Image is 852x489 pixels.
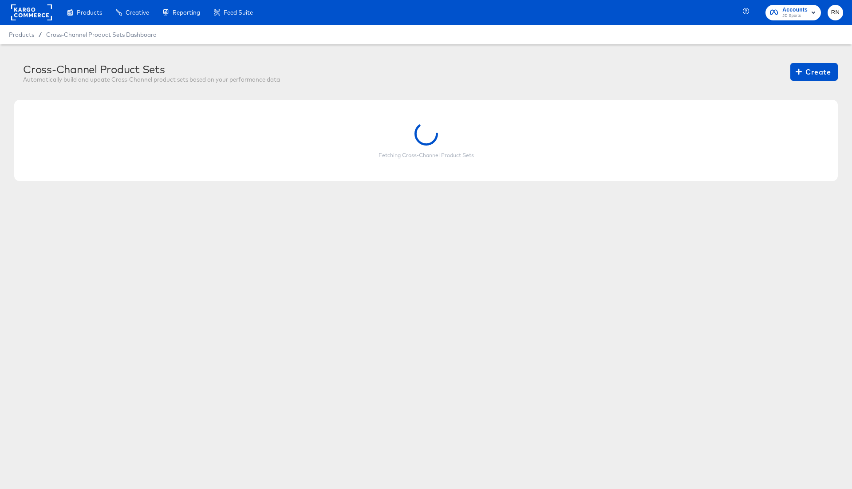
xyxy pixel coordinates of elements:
[23,63,280,75] div: Cross-Channel Product Sets
[782,12,808,20] span: JD Sports
[46,31,157,38] a: Cross-Channel Product Sets Dashboard
[34,31,46,38] span: /
[77,9,102,16] span: Products
[828,5,843,20] button: RN
[765,5,821,20] button: AccountsJD Sports
[9,31,34,38] span: Products
[782,5,808,15] span: Accounts
[224,9,253,16] span: Feed Suite
[173,9,200,16] span: Reporting
[23,75,280,84] div: Automatically build and update Cross-Channel product sets based on your performance data
[797,66,831,78] span: Create
[790,63,838,81] button: Create
[126,9,149,16] span: Creative
[831,8,840,18] span: RN
[379,152,474,159] div: Fetching Cross-Channel Product Sets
